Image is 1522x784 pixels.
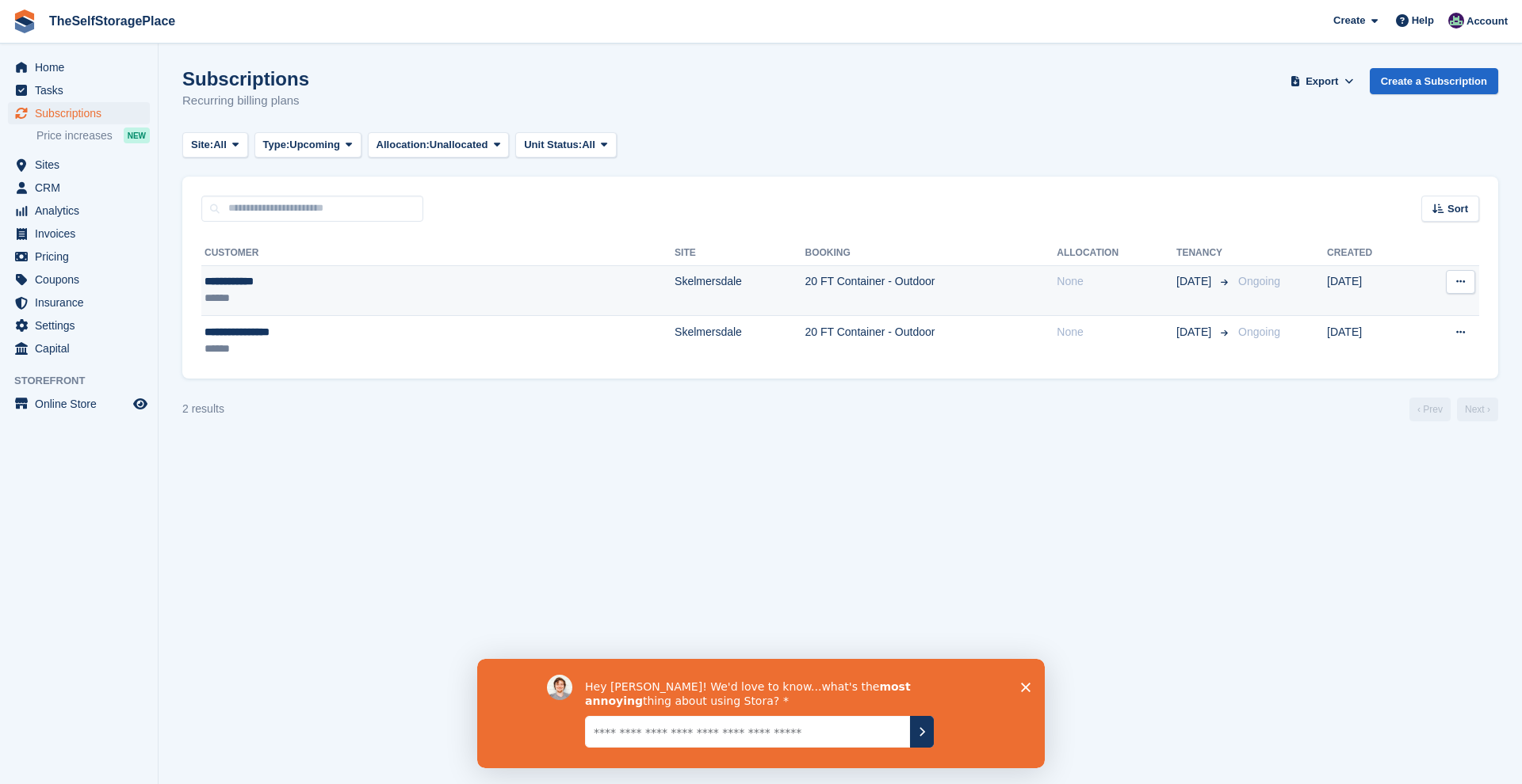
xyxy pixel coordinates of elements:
[805,265,1057,316] td: 20 FT Container - Outdoor
[515,132,616,158] button: Unit Status: All
[35,314,130,337] span: Settings
[1176,241,1232,266] th: Tenancy
[1409,398,1451,421] a: Previous
[1412,13,1434,29] span: Help
[131,394,150,413] a: Preview store
[8,245,150,268] a: menu
[477,659,1045,768] iframe: Survey by David from Stora
[35,177,130,199] span: CRM
[805,241,1057,266] th: Booking
[8,79,150,101] a: menu
[35,154,130,176] span: Sites
[1447,201,1468,217] span: Sort
[368,132,510,158] button: Allocation: Unallocated
[182,92,309,110] p: Recurring billing plans
[35,102,130,124] span: Subscriptions
[1406,398,1501,421] nav: Page
[35,337,130,360] span: Capital
[1467,13,1508,29] span: Account
[1327,241,1415,266] th: Created
[43,8,182,34] a: TheSelfStoragePlace
[35,200,130,222] span: Analytics
[1370,68,1498,94] a: Create a Subscription
[182,132,248,158] button: Site: All
[805,316,1057,366] td: 20 FT Container - Outdoor
[377,137,430,153] span: Allocation:
[8,268,150,291] a: menu
[36,127,150,144] a: Price increases NEW
[36,128,113,143] span: Price increases
[35,291,130,314] span: Insurance
[35,245,130,268] span: Pricing
[524,137,582,153] span: Unit Status:
[8,56,150,78] a: menu
[8,154,150,176] a: menu
[35,268,130,291] span: Coupons
[1176,273,1214,290] span: [DATE]
[263,137,290,153] span: Type:
[289,137,340,153] span: Upcoming
[582,137,595,153] span: All
[1306,74,1338,89] span: Export
[35,393,130,415] span: Online Store
[1327,265,1415,316] td: [DATE]
[182,68,309,89] h1: Subscriptions
[8,200,150,222] a: menu
[1287,68,1357,94] button: Export
[35,56,130,78] span: Home
[8,177,150,199] a: menu
[8,291,150,314] a: menu
[1327,316,1415,366] td: [DATE]
[1176,324,1214,341] span: [DATE]
[8,314,150,337] a: menu
[14,373,158,389] span: Storefront
[1238,275,1280,287] span: Ongoing
[254,132,361,158] button: Type: Upcoming
[13,10,36,33] img: stora-icon-8386f47178a22dfd0bd8f6a31ec36ba5ce8667c1dd55bd0f319d3a0aa187defe.svg
[213,137,227,153] span: All
[201,241,675,266] th: Customer
[1057,324,1176,341] div: None
[675,265,805,316] td: Skelmersdale
[8,337,150,360] a: menu
[8,102,150,124] a: menu
[1238,325,1280,338] span: Ongoing
[182,401,224,417] div: 2 results
[35,79,130,101] span: Tasks
[430,137,488,153] span: Unallocated
[1457,398,1498,421] a: Next
[8,393,150,415] a: menu
[35,223,130,245] span: Invoices
[1057,273,1176,290] div: None
[1057,241,1176,266] th: Allocation
[8,223,150,245] a: menu
[191,137,213,153] span: Site:
[1448,13,1464,29] img: Sam
[675,241,805,266] th: Site
[124,127,150,143] div: NEW
[1333,13,1365,29] span: Create
[675,316,805,366] td: Skelmersdale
